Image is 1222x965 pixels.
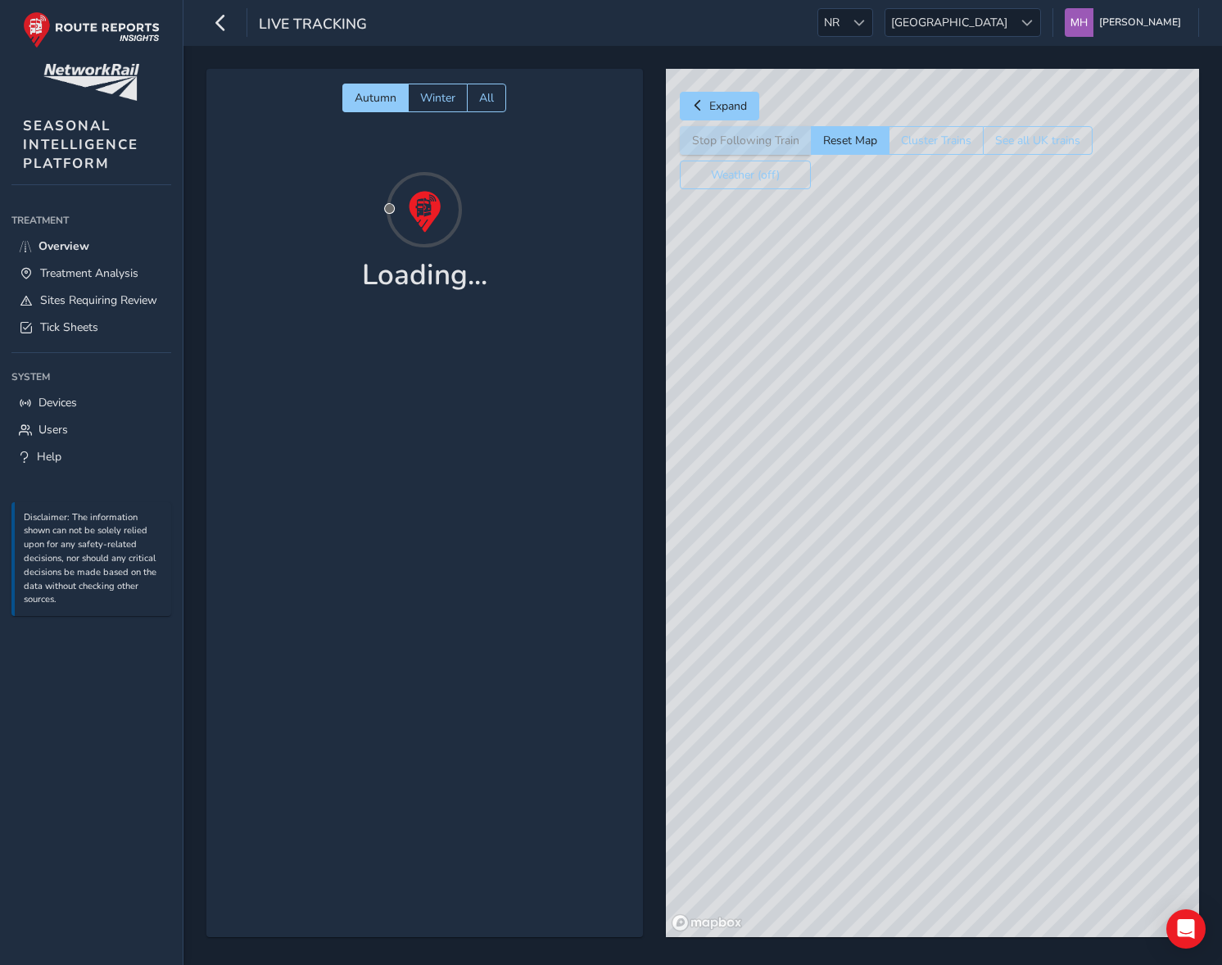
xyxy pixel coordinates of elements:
button: All [467,84,506,112]
a: Users [11,416,171,443]
button: Expand [680,92,759,120]
span: Sites Requiring Review [40,292,157,308]
div: Open Intercom Messenger [1166,909,1206,949]
a: Devices [11,389,171,416]
span: Overview [38,238,89,254]
span: Users [38,422,68,437]
div: Treatment [11,208,171,233]
span: Devices [38,395,77,410]
span: All [479,90,494,106]
span: Live Tracking [259,14,367,37]
span: Autumn [355,90,396,106]
p: Disclaimer: The information shown can not be solely relied upon for any safety-related decisions,... [24,511,163,608]
button: Weather (off) [680,161,811,189]
span: Tick Sheets [40,319,98,335]
a: Tick Sheets [11,314,171,341]
img: diamond-layout [1065,8,1093,37]
img: customer logo [43,64,139,101]
div: System [11,365,171,389]
span: [GEOGRAPHIC_DATA] [885,9,1013,36]
button: Winter [408,84,467,112]
span: Help [37,449,61,464]
button: Reset Map [811,126,889,155]
img: rr logo [23,11,160,48]
a: Sites Requiring Review [11,287,171,314]
button: [PERSON_NAME] [1065,8,1187,37]
span: NR [818,9,845,36]
button: See all UK trains [983,126,1093,155]
span: Treatment Analysis [40,265,138,281]
span: [PERSON_NAME] [1099,8,1181,37]
a: Help [11,443,171,470]
button: Autumn [342,84,408,112]
button: Cluster Trains [889,126,983,155]
span: Winter [420,90,455,106]
span: SEASONAL INTELLIGENCE PLATFORM [23,116,138,173]
a: Treatment Analysis [11,260,171,287]
span: Expand [709,98,747,114]
a: Overview [11,233,171,260]
h1: Loading... [362,258,487,292]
